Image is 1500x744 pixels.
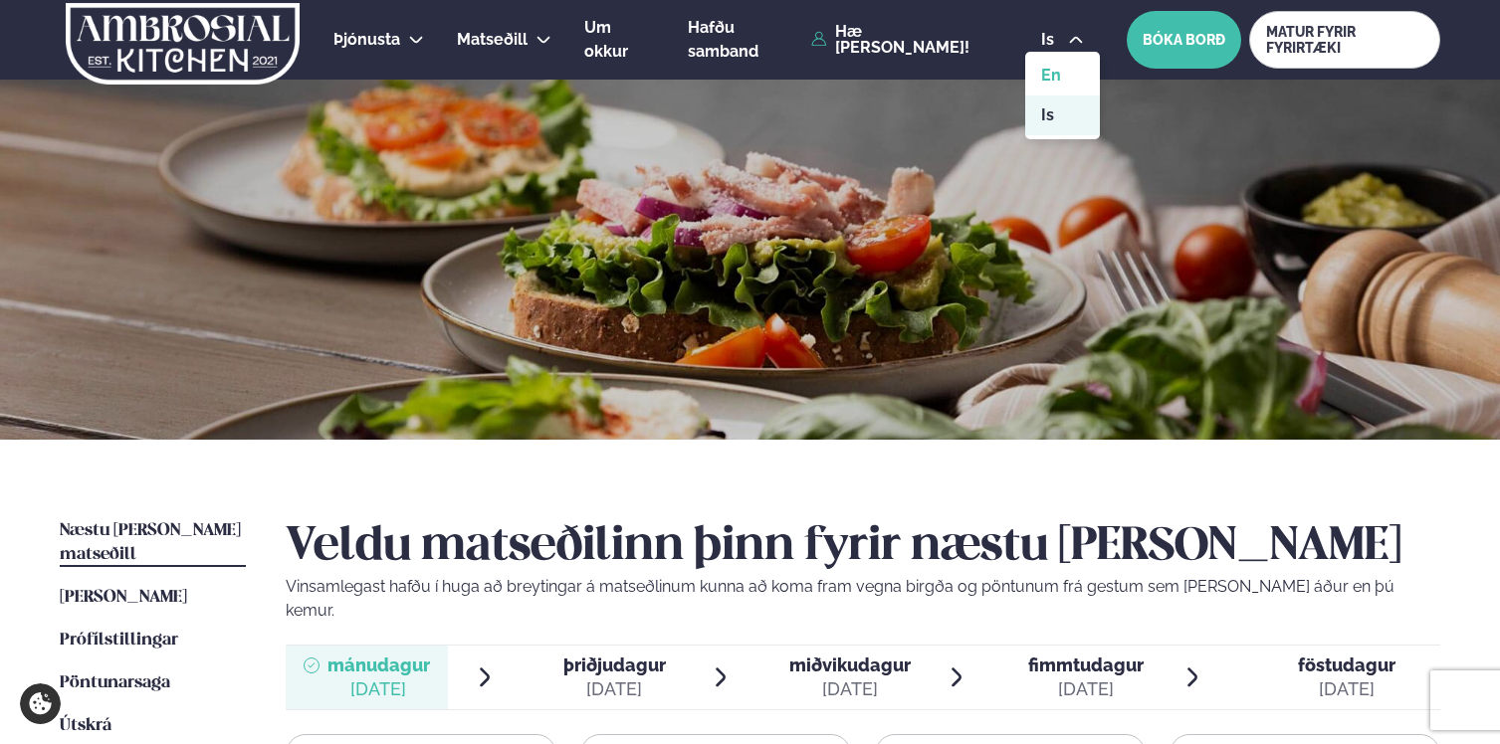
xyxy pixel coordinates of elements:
span: mánudagur [327,654,430,675]
a: Pöntunarsaga [60,671,170,695]
a: Um okkur [584,16,655,64]
button: BÓKA BORÐ [1127,11,1241,69]
a: Hafðu samband [688,16,802,64]
a: is [1025,95,1100,135]
a: MATUR FYRIR FYRIRTÆKI [1249,11,1440,69]
span: [PERSON_NAME] [60,589,187,606]
div: [DATE] [563,677,666,701]
span: Prófílstillingar [60,632,178,649]
div: [DATE] [1028,677,1144,701]
a: Útskrá [60,714,111,738]
button: is [1025,32,1100,48]
a: Hæ [PERSON_NAME]! [811,24,995,56]
a: [PERSON_NAME] [60,586,187,610]
span: þriðjudagur [563,654,666,675]
span: Útskrá [60,717,111,734]
a: Þjónusta [333,28,400,52]
span: is [1041,32,1060,48]
div: [DATE] [327,677,430,701]
a: Matseðill [457,28,528,52]
span: miðvikudagur [789,654,911,675]
span: Um okkur [584,18,628,61]
span: Pöntunarsaga [60,674,170,691]
div: [DATE] [789,677,911,701]
span: Hafðu samband [688,18,758,61]
img: logo [64,3,302,85]
span: Þjónusta [333,30,400,49]
a: Næstu [PERSON_NAME] matseðill [60,519,246,567]
span: föstudagur [1298,654,1395,675]
div: [DATE] [1298,677,1395,701]
a: en [1025,56,1100,95]
span: fimmtudagur [1028,654,1144,675]
span: Næstu [PERSON_NAME] matseðill [60,522,241,563]
span: Matseðill [457,30,528,49]
a: Cookie settings [20,683,61,724]
p: Vinsamlegast hafðu í huga að breytingar á matseðlinum kunna að koma fram vegna birgða og pöntunum... [286,575,1440,623]
h2: Veldu matseðilinn þinn fyrir næstu [PERSON_NAME] [286,519,1440,575]
a: Prófílstillingar [60,629,178,652]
